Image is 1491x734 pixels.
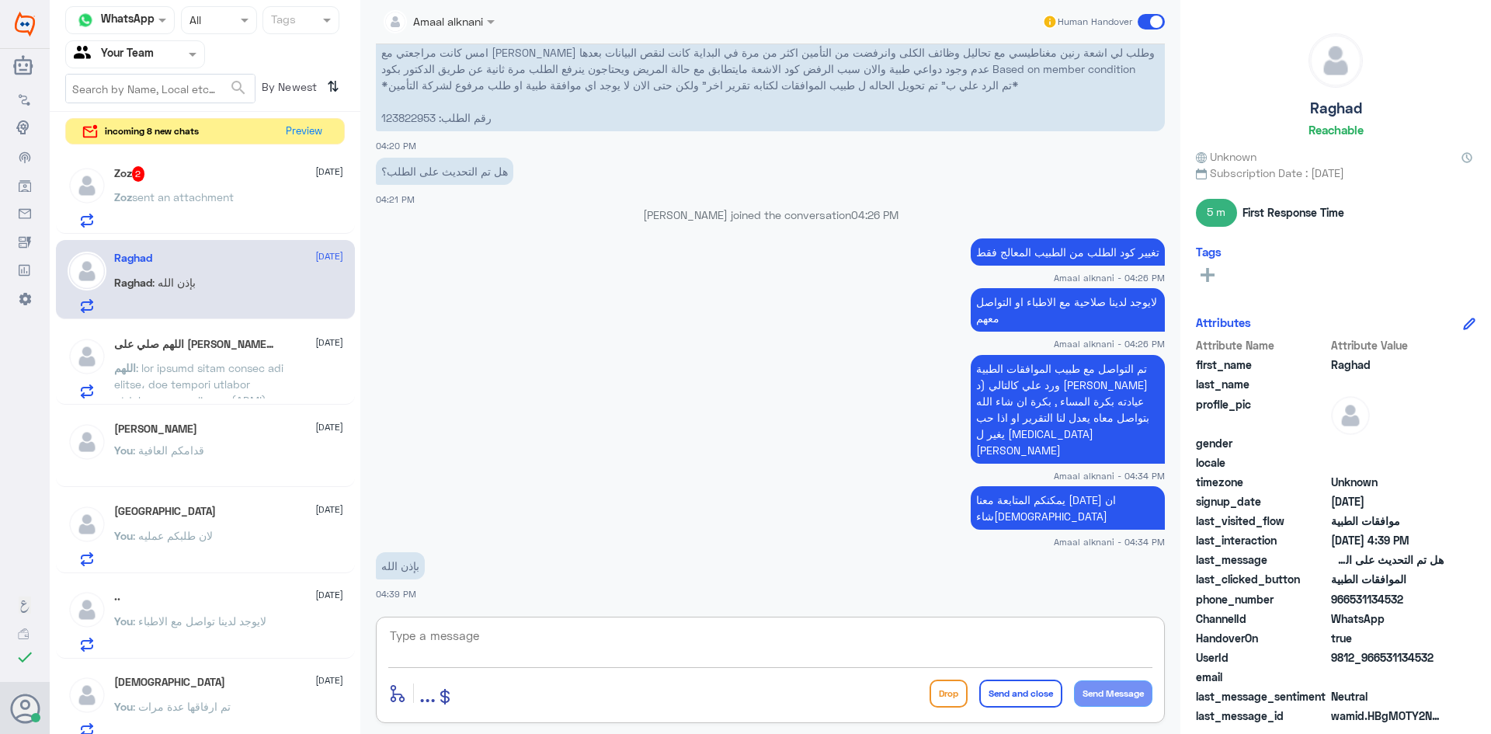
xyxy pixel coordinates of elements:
[1196,245,1222,259] h6: Tags
[1331,474,1444,490] span: Unknown
[1331,357,1444,373] span: Raghad
[1058,15,1132,29] span: Human Handover
[930,680,968,708] button: Drop
[1196,337,1328,353] span: Attribute Name
[114,505,216,518] h5: Haifa
[1331,688,1444,704] span: 0
[1054,271,1165,284] span: Amaal alknani - 04:26 PM
[315,503,343,517] span: [DATE]
[255,74,321,105] span: By Newest
[1331,396,1370,435] img: defaultAdmin.png
[1196,611,1328,627] span: ChannelId
[1196,591,1328,607] span: phone_number
[419,676,436,711] button: ...
[1331,337,1444,353] span: Attribute Value
[1196,357,1328,373] span: first_name
[1196,474,1328,490] span: timezone
[114,676,225,689] h5: سبحان الله
[1196,396,1328,432] span: profile_pic
[229,75,248,101] button: search
[376,207,1165,223] p: [PERSON_NAME] joined the conversation
[114,590,120,604] h5: ..
[114,700,133,713] span: You
[68,505,106,544] img: defaultAdmin.png
[1196,493,1328,510] span: signup_date
[1196,513,1328,529] span: last_visited_flow
[1242,204,1344,221] span: First Response Time
[315,249,343,263] span: [DATE]
[133,444,204,457] span: : قدامكم العافية
[1196,148,1256,165] span: Unknown
[315,336,343,350] span: [DATE]
[114,423,197,436] h5: Mohammed Al-Assal
[10,694,40,723] button: Avatar
[74,9,97,32] img: whatsapp.png
[851,208,898,221] span: 04:26 PM
[1331,454,1444,471] span: null
[1331,571,1444,587] span: الموافقات الطبية
[132,166,145,182] span: 2
[419,679,436,707] span: ...
[114,444,133,457] span: You
[133,614,266,628] span: : لايوجد لدينا تواصل مع الاطباء
[1331,513,1444,529] span: موافقات الطبية
[1196,199,1237,227] span: 5 m
[1054,337,1165,350] span: Amaal alknani - 04:26 PM
[66,75,255,103] input: Search by Name, Local etc…
[229,78,248,97] span: search
[133,529,213,542] span: : لان طلبكم عمليه
[1310,99,1362,117] h5: Raghad
[1196,571,1328,587] span: last_clicked_button
[152,276,196,289] span: : بإذن الله
[114,529,133,542] span: You
[1196,649,1328,666] span: UserId
[971,486,1165,530] p: 12/10/2025, 4:34 PM
[114,166,145,182] h5: Zoz
[1196,532,1328,548] span: last_interaction
[315,420,343,434] span: [DATE]
[68,252,106,290] img: defaultAdmin.png
[376,194,415,204] span: 04:21 PM
[1196,708,1328,724] span: last_message_id
[1196,551,1328,568] span: last_message
[971,238,1165,266] p: 12/10/2025, 4:26 PM
[16,648,34,666] i: check
[114,361,136,374] span: اللهم
[1196,435,1328,451] span: gender
[979,680,1062,708] button: Send and close
[114,614,133,628] span: You
[376,141,416,151] span: 04:20 PM
[1196,688,1328,704] span: last_message_sentiment
[1331,708,1444,724] span: wamid.HBgMOTY2NTMxMTM0NTMyFQIAEhgUM0E2OUYxQzI0MTc3QkMyNzRFOEQA
[1331,611,1444,627] span: 2
[1331,493,1444,510] span: 2025-10-09T12:31:05.003Z
[376,158,513,185] p: 12/10/2025, 4:21 PM
[68,423,106,461] img: defaultAdmin.png
[74,43,97,66] img: yourTeam.svg
[315,165,343,179] span: [DATE]
[971,355,1165,464] p: 12/10/2025, 4:34 PM
[114,337,275,353] h5: اللهم صلي على محمد
[1331,630,1444,646] span: true
[376,589,416,599] span: 04:39 PM
[1054,535,1165,548] span: Amaal alknani - 04:34 PM
[1196,315,1251,329] h6: Attributes
[1196,454,1328,471] span: locale
[1331,649,1444,666] span: 9812_966531134532
[269,11,296,31] div: Tags
[15,12,35,37] img: Widebot Logo
[68,166,106,205] img: defaultAdmin.png
[114,252,152,265] h5: Raghad
[1331,669,1444,685] span: null
[1054,469,1165,482] span: Amaal alknani - 04:34 PM
[1331,551,1444,568] span: هل تم التحديث على الطلب؟
[315,673,343,687] span: [DATE]
[68,676,106,715] img: defaultAdmin.png
[971,288,1165,332] p: 12/10/2025, 4:26 PM
[68,337,106,376] img: defaultAdmin.png
[1309,123,1364,137] h6: Reachable
[279,119,328,144] button: Preview
[132,190,234,204] span: sent an attachment
[114,276,152,289] span: Raghad
[1074,680,1152,707] button: Send Message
